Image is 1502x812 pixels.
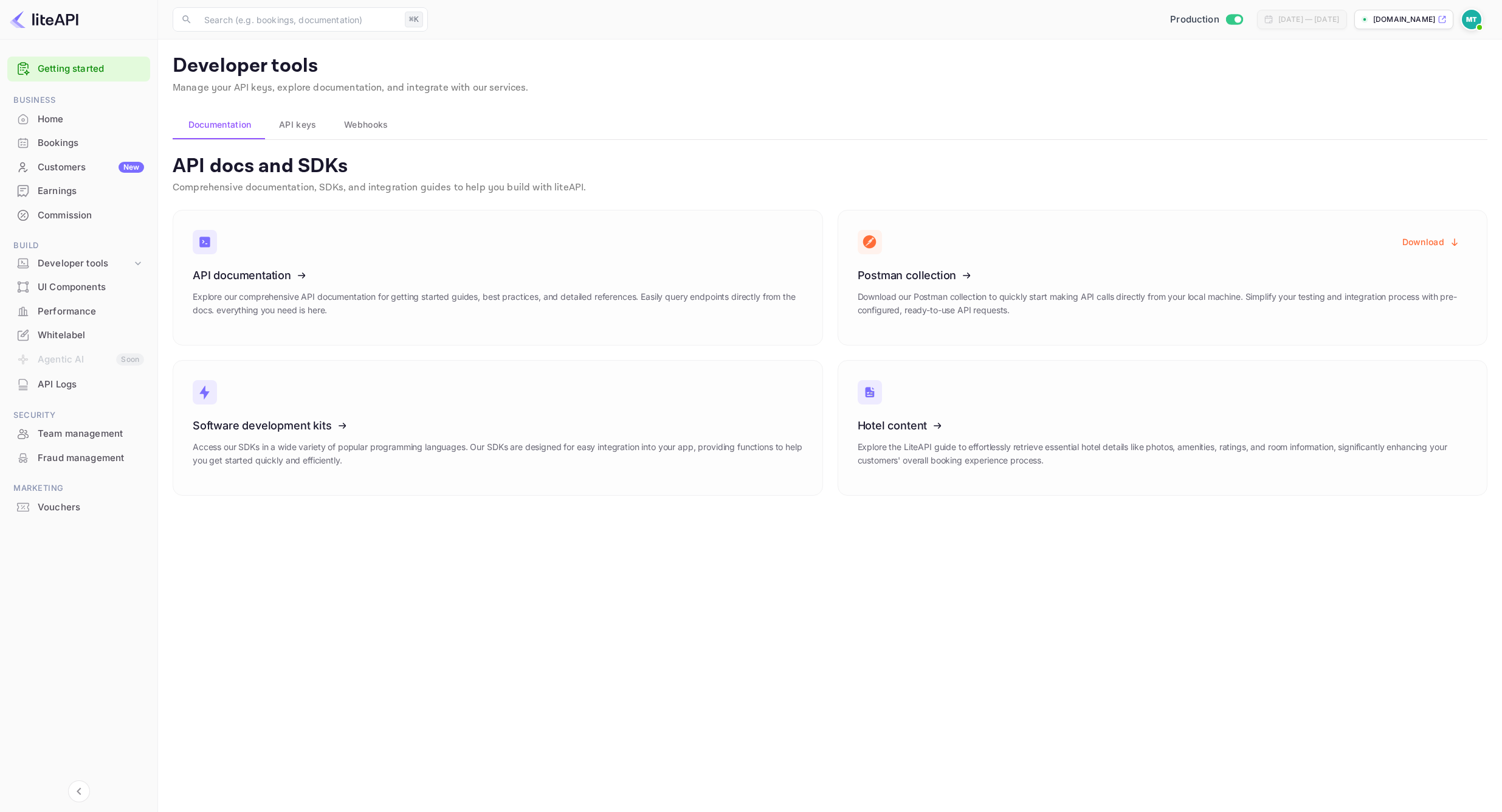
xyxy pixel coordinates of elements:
[38,427,144,441] div: Team management
[38,280,144,294] div: UI Components
[173,360,823,496] a: Software development kitsAccess our SDKs in a wide variety of popular programming languages. Our ...
[38,378,144,392] div: API Logs
[173,210,823,345] a: API documentationExplore our comprehensive API documentation for getting started guides, best pra...
[38,62,144,76] a: Getting started
[279,117,316,132] span: API keys
[7,179,150,202] a: Earnings
[1170,13,1219,27] span: Production
[1278,14,1339,25] div: [DATE] — [DATE]
[38,161,144,175] div: Customers
[7,131,150,155] div: Bookings
[7,156,150,178] a: CustomersNew
[68,780,90,802] button: Collapse navigation
[7,108,150,130] a: Home
[173,110,1487,139] div: account-settings tabs
[193,419,803,432] h3: Software development kits
[7,373,150,395] a: API Logs
[38,136,144,150] div: Bookings
[7,409,150,422] span: Security
[7,324,150,346] a: Whitelabel
[7,482,150,495] span: Marketing
[7,446,150,470] div: Fraud management
[7,179,150,203] div: Earnings
[38,501,144,515] div: Vouchers
[7,300,150,324] div: Performance
[858,269,1468,282] h3: Postman collection
[38,328,144,342] div: Whitelabel
[7,446,150,469] a: Fraud management
[858,440,1468,467] p: Explore the LiteAPI guide to effortlessly retrieve essential hotel details like photos, amenities...
[7,276,150,299] div: UI Components
[1395,231,1467,254] button: Download
[7,324,150,347] div: Whitelabel
[838,360,1488,496] a: Hotel contentExplore the LiteAPI guide to effortlessly retrieve essential hotel details like phot...
[193,290,803,317] p: Explore our comprehensive API documentation for getting started guides, best practices, and detai...
[7,156,150,179] div: CustomersNew
[7,108,150,131] div: Home
[7,131,150,154] a: Bookings
[38,305,144,319] div: Performance
[173,154,1487,179] p: API docs and SDKs
[197,7,400,32] input: Search (e.g. bookings, documentation)
[7,204,150,226] a: Commission
[858,419,1468,432] h3: Hotel content
[1373,14,1435,25] p: [DOMAIN_NAME]
[10,10,78,29] img: LiteAPI logo
[38,113,144,127] div: Home
[7,276,150,298] a: UI Components
[7,373,150,397] div: API Logs
[344,117,388,132] span: Webhooks
[7,300,150,322] a: Performance
[7,253,150,274] div: Developer tools
[193,440,803,467] p: Access our SDKs in a wide variety of popular programming languages. Our SDKs are designed for eas...
[858,290,1468,317] p: Download our Postman collection to quickly start making API calls directly from your local machin...
[7,94,150,107] span: Business
[173,81,1487,95] p: Manage your API keys, explore documentation, and integrate with our services.
[1165,13,1247,27] div: Switch to Sandbox mode
[188,117,252,132] span: Documentation
[38,209,144,223] div: Commission
[7,496,150,518] a: Vouchers
[38,257,132,271] div: Developer tools
[7,204,150,227] div: Commission
[7,57,150,82] div: Getting started
[7,422,150,445] a: Team management
[7,239,150,252] span: Build
[1462,10,1481,29] img: Marcin Teodoru
[7,422,150,446] div: Team management
[193,269,803,282] h3: API documentation
[38,451,144,465] div: Fraud management
[405,12,423,27] div: ⌘K
[119,162,144,173] div: New
[173,54,1487,78] p: Developer tools
[38,184,144,198] div: Earnings
[7,496,150,519] div: Vouchers
[173,181,1487,195] p: Comprehensive documentation, SDKs, and integration guides to help you build with liteAPI.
